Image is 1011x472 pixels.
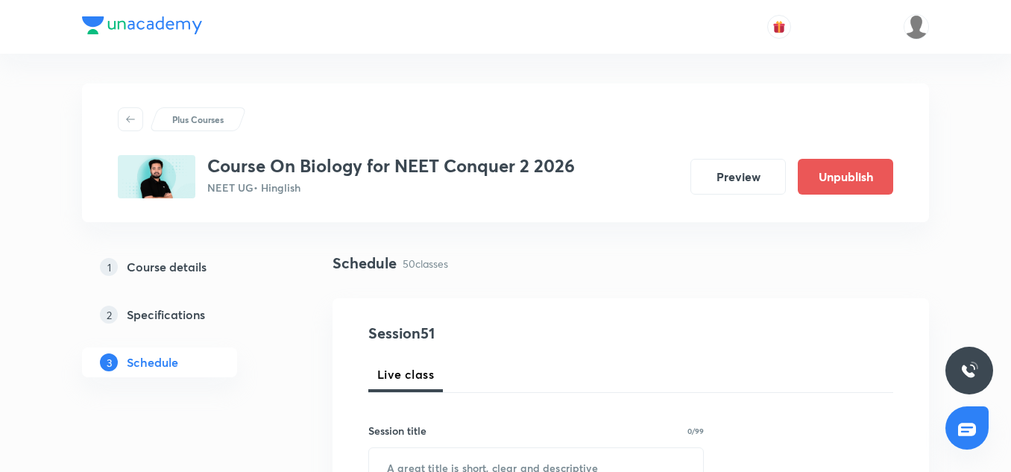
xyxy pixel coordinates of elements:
[82,16,202,38] a: Company Logo
[904,14,929,40] img: Arpit Srivastava
[403,256,448,271] p: 50 classes
[207,155,575,177] h3: Course On Biology for NEET Conquer 2 2026
[207,180,575,195] p: NEET UG • Hinglish
[118,155,195,198] img: 2C1B320E-9C48-4508-ADB8-BF6F69654181_plus.png
[100,353,118,371] p: 3
[172,113,224,126] p: Plus Courses
[82,252,285,282] a: 1Course details
[767,15,791,39] button: avatar
[333,252,397,274] h4: Schedule
[127,258,207,276] h5: Course details
[127,353,178,371] h5: Schedule
[690,159,786,195] button: Preview
[687,427,704,435] p: 0/99
[100,306,118,324] p: 2
[368,322,640,344] h4: Session 51
[82,300,285,330] a: 2Specifications
[798,159,893,195] button: Unpublish
[82,16,202,34] img: Company Logo
[377,365,434,383] span: Live class
[100,258,118,276] p: 1
[127,306,205,324] h5: Specifications
[772,20,786,34] img: avatar
[960,362,978,380] img: ttu
[368,423,426,438] h6: Session title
